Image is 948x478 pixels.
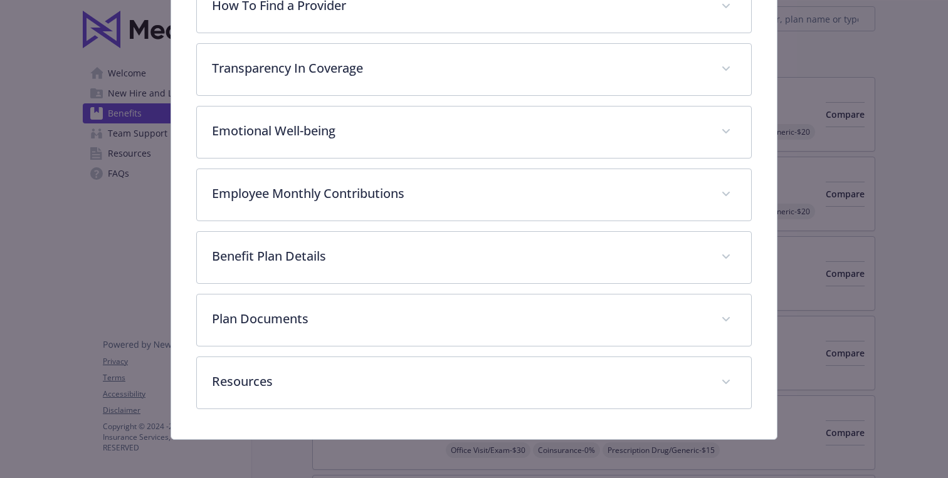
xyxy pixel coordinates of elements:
div: Plan Documents [197,294,751,346]
p: Benefit Plan Details [212,247,706,266]
p: Transparency In Coverage [212,59,706,78]
div: Resources [197,357,751,408]
p: Plan Documents [212,309,706,328]
div: Benefit Plan Details [197,232,751,283]
div: Transparency In Coverage [197,44,751,95]
p: Employee Monthly Contributions [212,184,706,203]
p: Emotional Well-being [212,122,706,140]
div: Emotional Well-being [197,107,751,158]
div: Employee Monthly Contributions [197,169,751,221]
p: Resources [212,372,706,391]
